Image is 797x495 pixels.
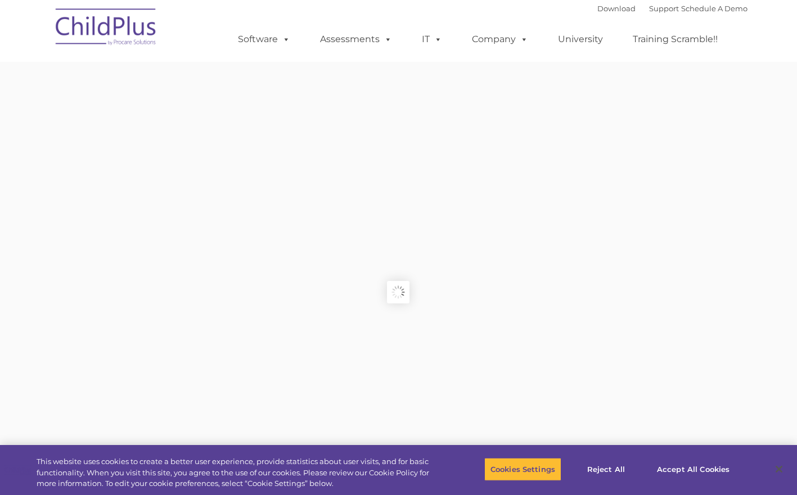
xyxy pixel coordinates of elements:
[547,28,614,51] a: University
[597,4,748,13] font: |
[597,4,636,13] a: Download
[411,28,453,51] a: IT
[309,28,403,51] a: Assessments
[37,456,438,489] div: This website uses cookies to create a better user experience, provide statistics about user visit...
[227,28,301,51] a: Software
[681,4,748,13] a: Schedule A Demo
[649,4,679,13] a: Support
[622,28,729,51] a: Training Scramble!!
[50,1,163,57] img: ChildPlus by Procare Solutions
[767,457,791,482] button: Close
[571,457,641,481] button: Reject All
[484,457,561,481] button: Cookies Settings
[651,457,736,481] button: Accept All Cookies
[461,28,539,51] a: Company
